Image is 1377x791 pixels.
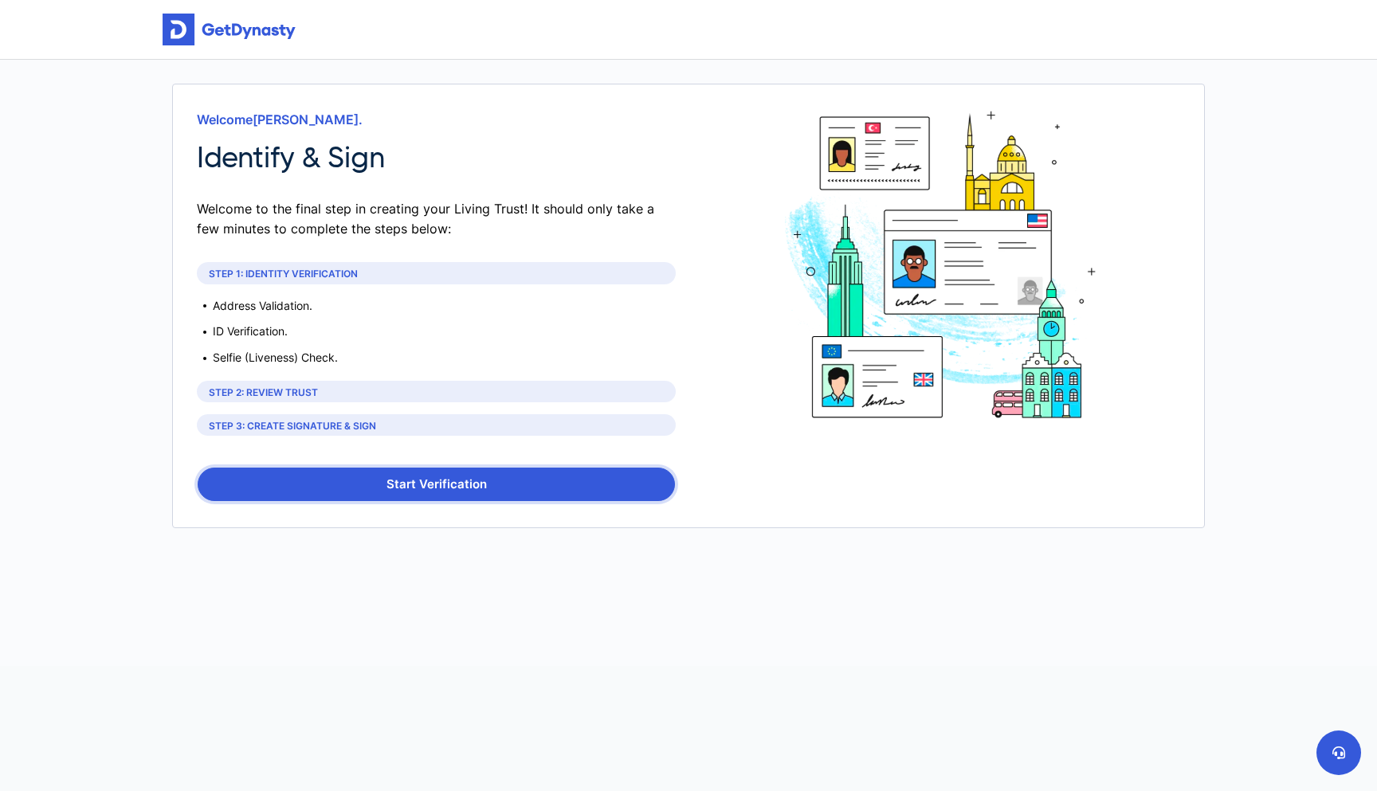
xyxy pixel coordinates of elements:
h2: Identify & Sign [197,141,676,175]
span: ID Verification. [213,322,676,342]
span: Address Validation. [213,296,676,316]
span: Welcome [PERSON_NAME] . [197,112,363,127]
div: Welcome to the final step in creating your Living Trust ! It should only take a few minutes to co... [197,199,676,239]
button: Start Verification [198,468,675,501]
img: Get started for free with Dynasty Trust Company [163,14,296,45]
img: Identity Verification and Signing [785,110,1097,422]
span: Selfie (Liveness) Check. [213,348,676,368]
div: STEP 1: IDENTITY VERIFICATION [197,262,676,284]
div: STEP 3: CREATE SIGNATURE & SIGN [197,414,676,436]
div: STEP 2: REVIEW TRUST [197,381,676,402]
